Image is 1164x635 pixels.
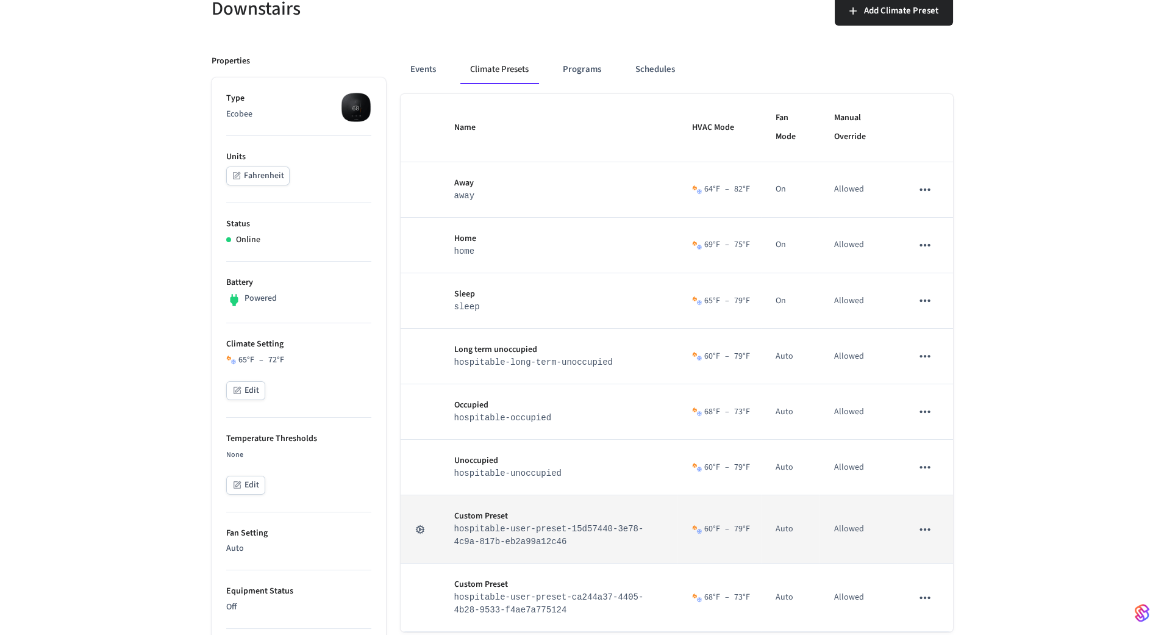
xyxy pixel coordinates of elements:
span: – [259,354,263,367]
span: None [226,450,243,460]
span: – [725,591,729,604]
td: Auto [761,564,819,632]
span: – [725,461,729,474]
code: hospitable-user-preset-ca244a37-4405-4b28-9533-f4ae7a775124 [454,592,644,615]
code: hospitable-occupied [454,413,552,423]
button: Events [401,55,446,84]
p: Off [226,601,371,614]
img: ecobee_lite_3 [341,92,371,123]
p: Fan Setting [226,527,371,540]
img: Heat Cool [692,240,702,250]
div: 65 °F 72 °F [238,354,284,367]
span: – [725,350,729,363]
p: Online [236,234,260,246]
p: Type [226,92,371,105]
p: Long term unoccupied [454,343,663,356]
p: Equipment Status [226,585,371,598]
img: Heat Cool [226,355,236,365]
code: away [454,191,475,201]
p: Away [454,177,663,190]
span: – [725,295,729,307]
p: Unoccupied [454,454,663,467]
th: Name [440,94,678,162]
button: Fahrenheit [226,167,290,185]
p: Sleep [454,288,663,301]
div: 65 °F 79 °F [704,295,750,307]
span: Add Climate Preset [864,3,938,19]
td: Allowed [819,273,898,329]
code: sleep [454,302,480,312]
th: Fan Mode [761,94,819,162]
img: SeamLogoGradient.69752ec5.svg [1135,603,1149,623]
td: Auto [761,495,819,564]
table: sticky table [401,94,953,632]
img: Heat Cool [692,525,702,534]
p: Custom Preset [454,510,663,523]
div: 60 °F 79 °F [704,350,750,363]
img: Heat Cool [692,296,702,306]
p: Custom Preset [454,578,663,591]
div: 68 °F 73 °F [704,591,750,604]
button: Climate Presets [460,55,538,84]
div: 69 °F 75 °F [704,239,750,251]
td: Auto [761,329,819,384]
button: Edit [226,476,265,495]
p: Occupied [454,399,663,412]
td: Allowed [819,440,898,495]
p: Auto [226,542,371,555]
span: – [725,183,729,196]
img: Heat Cool [692,185,702,195]
td: Allowed [819,218,898,273]
code: hospitable-user-preset-15d57440-3e78-4c9a-817b-eb2a99a12c46 [454,524,644,547]
p: Ecobee [226,108,371,121]
div: 64 °F 82 °F [704,183,750,196]
p: Home [454,232,663,245]
span: – [725,406,729,418]
td: On [761,162,819,218]
img: Heat Cool [692,407,702,417]
p: Properties [212,55,250,68]
div: 68 °F 73 °F [704,406,750,418]
span: – [725,523,729,536]
button: Schedules [626,55,685,84]
code: home [454,246,475,256]
p: Status [226,218,371,231]
td: Allowed [819,329,898,384]
button: Programs [553,55,611,84]
td: On [761,218,819,273]
p: Powered [245,292,277,305]
td: Allowed [819,162,898,218]
code: hospitable-unoccupied [454,468,562,478]
td: Allowed [819,384,898,440]
th: HVAC Mode [677,94,761,162]
td: Auto [761,440,819,495]
code: hospitable-long-term-unoccupied [454,357,613,367]
td: Auto [761,384,819,440]
td: On [761,273,819,329]
td: Allowed [819,495,898,564]
button: Edit [226,381,265,400]
p: Units [226,151,371,163]
th: Manual Override [819,94,898,162]
p: Climate Setting [226,338,371,351]
div: 60 °F 79 °F [704,523,750,536]
p: Temperature Thresholds [226,432,371,445]
p: Battery [226,276,371,289]
td: Allowed [819,564,898,632]
div: 60 °F 79 °F [704,461,750,474]
img: Heat Cool [692,351,702,361]
img: Heat Cool [692,593,702,603]
span: – [725,239,729,251]
img: Heat Cool [692,462,702,472]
